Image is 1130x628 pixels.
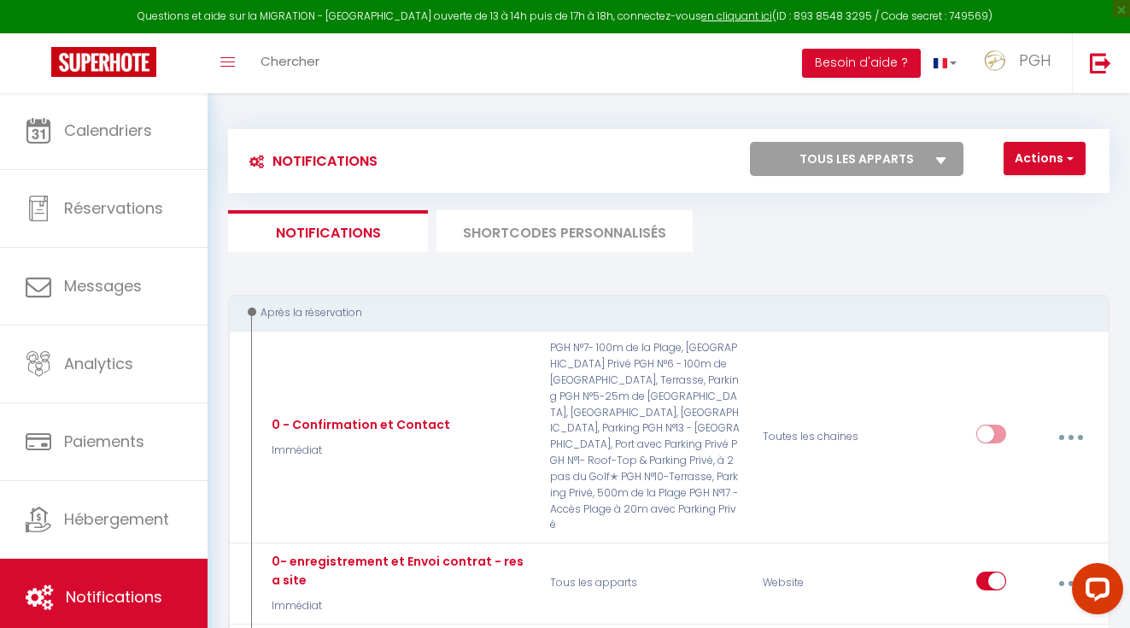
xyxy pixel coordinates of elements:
a: ... PGH [969,33,1072,93]
a: Chercher [248,33,332,93]
p: PGH N°7- 100m de la Plage, [GEOGRAPHIC_DATA] Privé PGH N°6 - 100m de [GEOGRAPHIC_DATA], Terrasse,... [539,340,752,533]
span: Notifications [66,586,162,607]
button: Actions [1004,142,1086,176]
a: en cliquant ici [701,9,772,23]
p: Immédiat [267,598,528,614]
span: Calendriers [64,120,152,141]
h3: Notifications [241,142,378,180]
span: Réservations [64,197,163,219]
div: Website [751,552,893,614]
img: Super Booking [51,47,156,77]
div: Après la réservation [244,305,1077,321]
img: ... [982,49,1008,73]
img: logout [1090,52,1111,73]
span: Paiements [64,431,144,452]
span: Hébergement [64,508,169,530]
li: SHORTCODES PERSONNALISÉS [436,210,693,252]
span: PGH [1019,50,1051,71]
p: Tous les apparts [539,552,752,614]
span: Messages [64,275,142,296]
span: Analytics [64,353,133,374]
p: Immédiat [267,443,450,459]
div: Toutes les chaines [751,340,893,533]
li: Notifications [228,210,428,252]
button: Besoin d'aide ? [802,49,921,78]
span: Chercher [261,52,319,70]
div: 0- enregistrement et Envoi contrat - resa site [267,552,528,590]
iframe: LiveChat chat widget [1058,556,1130,628]
div: 0 - Confirmation et Contact [267,415,450,434]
